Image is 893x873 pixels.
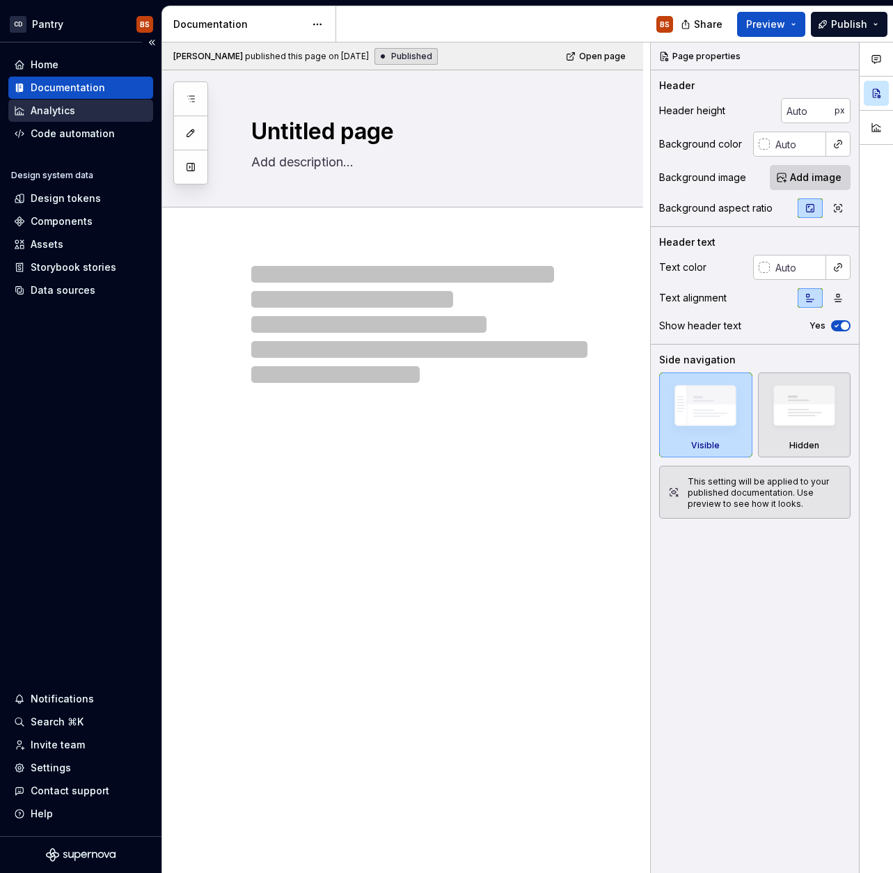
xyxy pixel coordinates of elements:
[8,803,153,825] button: Help
[659,79,695,93] div: Header
[31,58,58,72] div: Home
[659,201,773,215] div: Background aspect ratio
[811,12,887,37] button: Publish
[781,98,835,123] input: Auto
[31,692,94,706] div: Notifications
[659,353,736,367] div: Side navigation
[46,848,116,862] svg: Supernova Logo
[789,440,819,451] div: Hidden
[562,47,632,66] a: Open page
[173,17,305,31] div: Documentation
[660,19,670,30] div: BS
[173,51,243,62] span: [PERSON_NAME]
[659,291,727,305] div: Text alignment
[8,279,153,301] a: Data sources
[31,784,109,798] div: Contact support
[8,77,153,99] a: Documentation
[248,115,585,148] textarea: Untitled page
[391,51,432,62] span: Published
[8,210,153,233] a: Components
[8,711,153,733] button: Search ⌘K
[31,260,116,274] div: Storybook stories
[32,17,63,31] div: Pantry
[790,171,841,184] span: Add image
[809,320,825,331] label: Yes
[746,17,785,31] span: Preview
[8,734,153,756] a: Invite team
[8,688,153,710] button: Notifications
[31,761,71,775] div: Settings
[31,104,75,118] div: Analytics
[10,16,26,33] div: CD
[8,187,153,210] a: Design tokens
[8,780,153,802] button: Contact support
[659,319,741,333] div: Show header text
[831,17,867,31] span: Publish
[31,127,115,141] div: Code automation
[31,237,63,251] div: Assets
[659,235,716,249] div: Header text
[31,715,84,729] div: Search ⌘K
[31,738,85,752] div: Invite team
[11,170,93,181] div: Design system data
[142,33,161,52] button: Collapse sidebar
[770,165,851,190] button: Add image
[31,191,101,205] div: Design tokens
[770,132,826,157] input: Auto
[659,260,706,274] div: Text color
[8,54,153,76] a: Home
[694,17,722,31] span: Share
[245,51,369,62] div: published this page on [DATE]
[737,12,805,37] button: Preview
[770,255,826,280] input: Auto
[579,51,626,62] span: Open page
[659,372,752,457] div: Visible
[758,372,851,457] div: Hidden
[8,256,153,278] a: Storybook stories
[31,214,93,228] div: Components
[3,9,159,39] button: CDPantryBS
[691,440,720,451] div: Visible
[8,100,153,122] a: Analytics
[688,476,841,510] div: This setting will be applied to your published documentation. Use preview to see how it looks.
[835,105,845,116] p: px
[659,171,746,184] div: Background image
[31,807,53,821] div: Help
[659,137,742,151] div: Background color
[8,233,153,255] a: Assets
[31,81,105,95] div: Documentation
[140,19,150,30] div: BS
[674,12,732,37] button: Share
[31,283,95,297] div: Data sources
[659,104,725,118] div: Header height
[8,123,153,145] a: Code automation
[8,757,153,779] a: Settings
